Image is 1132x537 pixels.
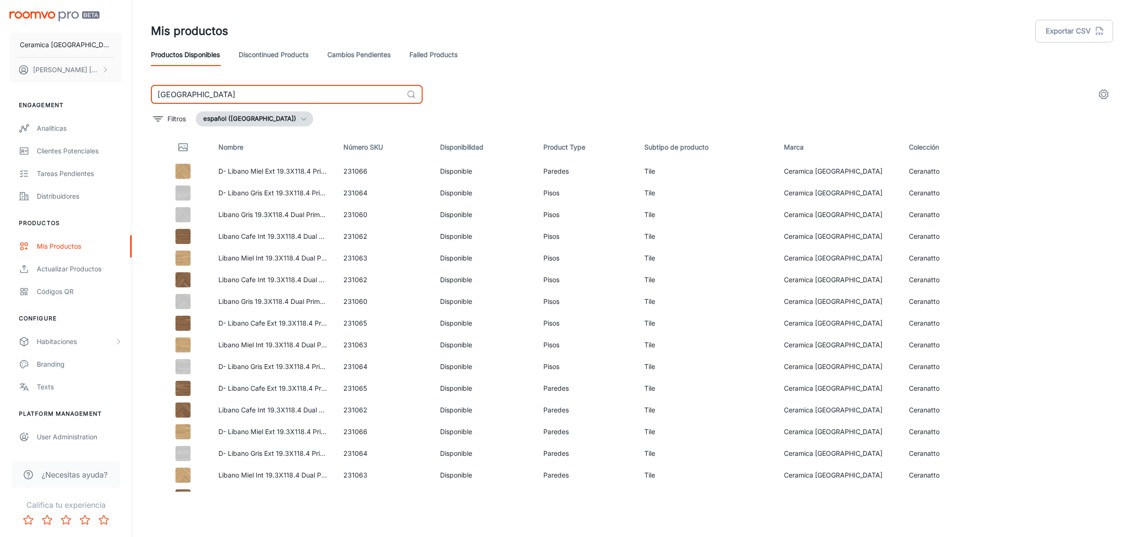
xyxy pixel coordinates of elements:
a: D- Libano Gris Ext 19.3X118.4 Primera Rect [218,449,351,457]
svg: Thumbnail [177,142,189,153]
div: Códigos QR [37,286,122,297]
td: Paredes [536,421,637,443]
a: Libano Miel Int 19.3X118.4 Dual Primera Rect [218,471,357,479]
td: Paredes [536,443,637,464]
td: Disponible [433,182,536,204]
td: Ceramica [GEOGRAPHIC_DATA] [776,160,901,182]
div: Habitaciones [37,336,115,347]
button: Rate 3 star [57,511,75,529]
td: Ceranatto [901,356,988,378]
td: Ceranatto [901,182,988,204]
td: 231063 [336,464,433,486]
td: Ceramica [GEOGRAPHIC_DATA] [776,226,901,247]
button: Rate 1 star [19,511,38,529]
div: Clientes potenciales [37,146,122,156]
a: D- Libano Cafe Ext 19.3X118.4 Primera Rect [218,384,354,392]
td: 231062 [336,486,433,508]
td: 231064 [336,356,433,378]
a: Cambios pendientes [327,43,391,66]
td: Ceranatto [901,291,988,312]
td: Ceramica [GEOGRAPHIC_DATA] [776,182,901,204]
td: Tile [637,226,777,247]
button: [PERSON_NAME] [PERSON_NAME] [9,58,122,82]
td: 231062 [336,399,433,421]
a: D- Libano Cafe Ext 19.3X118.4 Primera Rect [218,319,354,327]
td: Ceramica [GEOGRAPHIC_DATA] [776,486,901,508]
th: Nombre [211,134,336,160]
th: Product Type [536,134,637,160]
td: Ceramica [GEOGRAPHIC_DATA] [776,443,901,464]
td: Disponible [433,334,536,356]
td: Pisos [536,247,637,269]
button: Rate 2 star [38,511,57,529]
td: Ceranatto [901,312,988,334]
td: Pisos [536,226,637,247]
p: Califica tu experiencia [8,499,124,511]
td: Ceramica [GEOGRAPHIC_DATA] [776,291,901,312]
a: Productos disponibles [151,43,220,66]
td: Disponible [433,443,536,464]
td: Disponible [433,486,536,508]
td: Ceramica [GEOGRAPHIC_DATA] [776,378,901,399]
td: Ceranatto [901,334,988,356]
a: D- Libano Miel Ext 19.3X118.4 Primera Rect [218,167,352,175]
div: User Administration [37,432,122,442]
td: Disponible [433,421,536,443]
td: Ceramica [GEOGRAPHIC_DATA] [776,269,901,291]
td: Pisos [536,204,637,226]
div: Branding [37,359,122,369]
p: [PERSON_NAME] [PERSON_NAME] [33,65,100,75]
td: 231063 [336,334,433,356]
td: Tile [637,334,777,356]
td: Disponible [433,269,536,291]
td: Ceranatto [901,378,988,399]
td: Paredes [536,464,637,486]
th: Número SKU [336,134,433,160]
a: Libano Miel Int 19.3X118.4 Dual Primera Rect [218,254,357,262]
td: 231064 [336,443,433,464]
td: 231066 [336,421,433,443]
div: Distribuidores [37,191,122,201]
td: Tile [637,486,777,508]
td: Ceranatto [901,269,988,291]
td: Tile [637,399,777,421]
div: Tareas pendientes [37,168,122,179]
a: Libano Miel Int 19.3X118.4 Dual Primera Rect [218,341,357,349]
td: Ceranatto [901,247,988,269]
td: Disponible [433,312,536,334]
button: Rate 5 star [94,511,113,529]
button: Rate 4 star [75,511,94,529]
td: 231062 [336,269,433,291]
td: Tile [637,378,777,399]
td: 231066 [336,160,433,182]
p: Ceramica [GEOGRAPHIC_DATA] [20,40,112,50]
a: Libano Gris 19.3X118.4 Dual Primera Rect [218,210,346,218]
td: Disponible [433,160,536,182]
td: 231062 [336,226,433,247]
td: Tile [637,247,777,269]
td: Pisos [536,356,637,378]
th: Disponibilidad [433,134,536,160]
h1: Mis productos [151,23,228,40]
th: Colección [901,134,988,160]
td: Ceramica [GEOGRAPHIC_DATA] [776,334,901,356]
td: Ceramica [GEOGRAPHIC_DATA] [776,464,901,486]
td: Paredes [536,399,637,421]
td: Ceramica [GEOGRAPHIC_DATA] [776,247,901,269]
div: Mis productos [37,241,122,252]
span: ¿Necesitas ayuda? [42,469,108,480]
td: Pisos [536,486,637,508]
button: settings [1094,85,1113,104]
td: 231063 [336,247,433,269]
td: Disponible [433,464,536,486]
div: Texts [37,382,122,392]
a: Failed Products [409,43,458,66]
td: Ceramica [GEOGRAPHIC_DATA] [776,204,901,226]
td: Disponible [433,399,536,421]
div: Analíticas [37,123,122,134]
td: Pisos [536,312,637,334]
td: Pisos [536,269,637,291]
td: Pisos [536,334,637,356]
td: Tile [637,443,777,464]
a: D- Libano Miel Ext 19.3X118.4 Primera Rect [218,428,352,436]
